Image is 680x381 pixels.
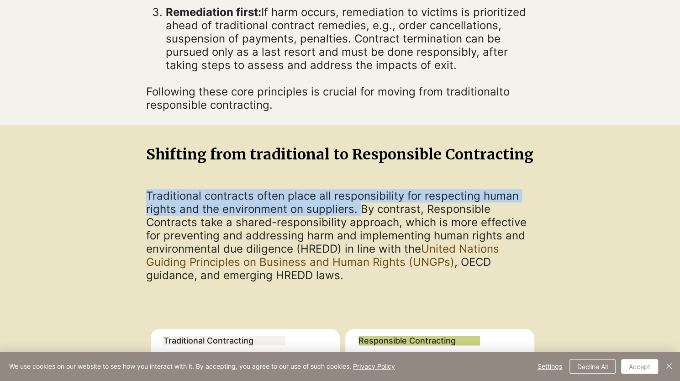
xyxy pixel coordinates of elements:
[146,145,533,164] span: Shifting from traditional to Responsible Contracting
[146,242,499,269] a: United Nations Guiding Principles on Business and Human Rights (UNGPs)
[569,359,616,374] button: Decline All
[664,359,675,374] button: Close
[146,85,499,98] span: Following these core principles is crucial for moving from traditional
[146,72,534,111] p: ​
[9,362,395,370] span: We use cookies on our website to see how you interact with it. By accepting, you agree to our use...
[353,362,395,370] a: Privacy Policy
[664,360,675,371] img: Close
[358,336,480,345] p: Responsible Contracting
[538,360,562,373] span: Settings
[621,359,658,374] button: Accept
[166,5,526,72] span: If harm occurs, remediation to victims is prioritized ahead of traditional contract remedies, e.g...
[163,336,253,345] span: Traditional Contracting
[146,189,527,282] span: Traditional contracts often place all responsibility for respecting human rights and the environm...
[146,85,510,111] span: to responsible contracting.
[166,5,261,19] span: Remediation first:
